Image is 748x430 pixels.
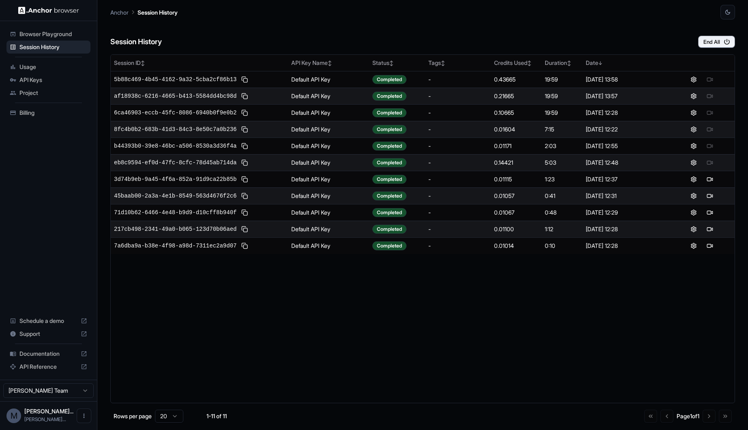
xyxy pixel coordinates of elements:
span: Schedule a demo [19,317,77,325]
div: [DATE] 12:28 [586,109,665,117]
div: - [428,142,488,150]
div: 0.01100 [494,225,538,233]
td: Default API Key [288,171,369,187]
div: Session ID [114,59,285,67]
span: ↓ [598,60,602,66]
span: ↕ [527,60,531,66]
div: 1:12 [545,225,579,233]
div: API Key Name [291,59,366,67]
p: Anchor [110,8,129,17]
span: 71d10b62-6466-4e48-b9d9-d10cff8b940f [114,209,236,217]
div: [DATE] 13:57 [586,92,665,100]
div: [DATE] 12:37 [586,175,665,183]
span: API Keys [19,76,87,84]
div: Billing [6,106,90,119]
div: - [428,75,488,84]
span: 45baab00-2a3a-4e1b-8549-563d4676f2c6 [114,192,236,200]
div: 5:03 [545,159,579,167]
span: 3d74b9eb-9a45-4f6a-852a-91d9ca22b85b [114,175,236,183]
div: Completed [372,191,406,200]
div: [DATE] 12:48 [586,159,665,167]
td: Default API Key [288,237,369,254]
div: Completed [372,108,406,117]
div: 0:48 [545,209,579,217]
td: Default API Key [288,104,369,121]
span: b44393b0-39e8-46bc-a506-8530a3d36f4a [114,142,236,150]
div: - [428,175,488,183]
td: Default API Key [288,221,369,237]
div: Browser Playground [6,28,90,41]
div: 1:23 [545,175,579,183]
span: ↕ [328,60,332,66]
div: API Reference [6,360,90,373]
div: Date [586,59,665,67]
div: Page 1 of 1 [677,412,699,420]
div: - [428,225,488,233]
span: Documentation [19,350,77,358]
td: Default API Key [288,138,369,154]
div: 0.01604 [494,125,538,133]
span: 6ca46903-eccb-45fc-8086-6940b0f9e0b2 [114,109,236,117]
span: af18938c-6216-4665-b413-5584dd4bc98d [114,92,236,100]
div: 0.01067 [494,209,538,217]
span: 8fc4b0b2-683b-41d3-84c3-8e50c7a0b236 [114,125,236,133]
div: Credits Used [494,59,538,67]
span: Session History [19,43,87,51]
span: Project [19,89,87,97]
td: Default API Key [288,88,369,104]
div: 0.10665 [494,109,538,117]
div: - [428,242,488,250]
div: [DATE] 12:31 [586,192,665,200]
nav: breadcrumb [110,8,178,17]
p: Rows per page [114,412,152,420]
div: Documentation [6,347,90,360]
span: matthew@accosolve.com [24,416,66,422]
div: [DATE] 12:55 [586,142,665,150]
div: M [6,408,21,423]
span: Matthew Shepherd [24,408,73,415]
div: 19:59 [545,75,579,84]
div: Session History [6,41,90,54]
div: API Keys [6,73,90,86]
div: 7:15 [545,125,579,133]
span: 7a6dba9a-b38e-4f98-a98d-7311ec2a9d07 [114,242,236,250]
div: - [428,159,488,167]
div: Status [372,59,421,67]
div: 0.01115 [494,175,538,183]
div: 0:41 [545,192,579,200]
h6: Session History [110,36,162,48]
td: Default API Key [288,187,369,204]
span: 5b88c469-4b45-4162-9a32-5cba2cf86b13 [114,75,236,84]
div: Usage [6,60,90,73]
div: Schedule a demo [6,314,90,327]
td: Default API Key [288,121,369,138]
div: Completed [372,125,406,134]
div: Completed [372,241,406,250]
span: ↕ [441,60,445,66]
button: Open menu [77,408,91,423]
div: [DATE] 12:28 [586,225,665,233]
div: 0.01171 [494,142,538,150]
p: Session History [138,8,178,17]
span: Support [19,330,77,338]
div: Completed [372,175,406,184]
div: 0.01057 [494,192,538,200]
div: 0.43665 [494,75,538,84]
div: Completed [372,225,406,234]
button: End All [698,36,735,48]
span: ↕ [389,60,393,66]
div: 1-11 of 11 [196,412,237,420]
div: [DATE] 13:58 [586,75,665,84]
div: 0:10 [545,242,579,250]
span: Browser Playground [19,30,87,38]
td: Default API Key [288,71,369,88]
span: 217cb498-2341-49a0-b065-123d70b06aed [114,225,236,233]
div: Completed [372,158,406,167]
td: Default API Key [288,204,369,221]
div: 0.21665 [494,92,538,100]
div: - [428,92,488,100]
div: Completed [372,208,406,217]
div: - [428,109,488,117]
div: Support [6,327,90,340]
span: API Reference [19,363,77,371]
